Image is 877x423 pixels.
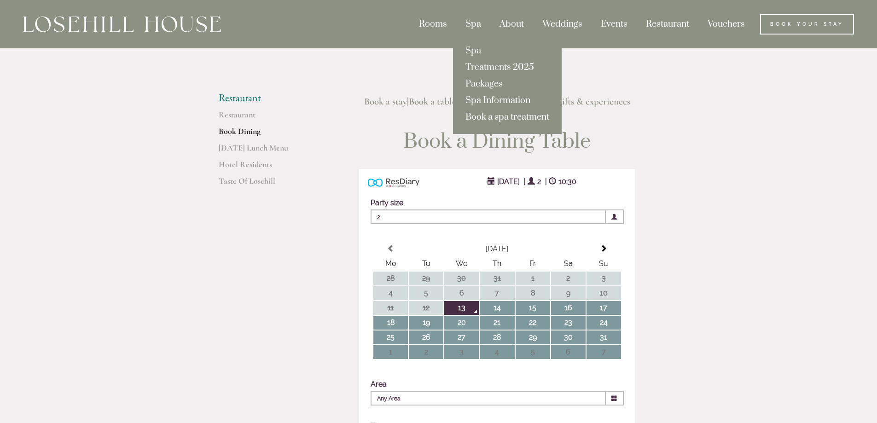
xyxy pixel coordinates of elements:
td: 4 [373,286,408,300]
th: Sa [551,257,586,271]
th: Th [480,257,514,271]
label: Area [371,380,387,388]
li: Restaurant [219,93,307,104]
td: 18 [373,316,408,330]
a: Book Your Stay [760,14,854,35]
span: Previous Month [387,245,395,252]
td: 22 [516,316,550,330]
label: Party size [371,198,403,207]
th: Su [587,257,621,271]
span: | [524,177,526,186]
th: Select Month [409,242,586,256]
h1: Book a Dining Table [336,130,659,153]
a: Spa Information [453,93,562,109]
a: Vouchers [699,14,753,35]
span: 10:30 [556,175,579,188]
h3: | | | [336,93,659,111]
td: 19 [409,316,443,330]
td: 31 [587,330,621,344]
td: 7 [480,286,514,300]
td: 16 [551,301,586,315]
div: About [491,14,532,35]
div: Rooms [411,14,455,35]
td: 26 [409,330,443,344]
span: 2 [371,209,606,224]
a: [DATE] Lunch Menu [219,143,307,159]
th: Mo [373,257,408,271]
td: 8 [516,286,550,300]
a: Taste Of Losehill [219,176,307,192]
td: 20 [444,316,479,330]
td: 30 [444,272,479,285]
td: 9 [551,286,586,300]
td: 14 [480,301,514,315]
a: Book Dining [219,126,307,143]
div: Events [592,14,636,35]
td: 28 [480,330,514,344]
a: Spa [453,43,562,59]
a: Buy gifts & experiences [541,96,630,107]
span: Next Month [600,245,607,252]
td: 6 [444,286,479,300]
td: 2 [551,272,586,285]
td: 29 [516,330,550,344]
td: 3 [444,345,479,359]
td: 29 [409,272,443,285]
td: 23 [551,316,586,330]
span: | [545,177,547,186]
td: 10 [587,286,621,300]
td: 12 [409,301,443,315]
th: Tu [409,257,443,271]
a: Treatments 2025 [453,59,562,76]
td: 25 [373,330,408,344]
td: 17 [587,301,621,315]
td: 24 [587,316,621,330]
a: Hotel Residents [219,159,307,176]
td: 5 [409,286,443,300]
div: Spa [457,14,489,35]
a: Book a spa treatment [453,109,562,126]
td: 11 [373,301,408,315]
th: Fr [516,257,550,271]
td: 27 [444,330,479,344]
th: We [444,257,479,271]
td: 2 [409,345,443,359]
td: 6 [551,345,586,359]
div: Restaurant [638,14,697,35]
a: Restaurant [219,110,307,126]
a: Book a stay [364,96,407,107]
a: Packages [453,76,562,93]
td: 7 [587,345,621,359]
span: [DATE] [495,175,522,188]
td: 1 [516,272,550,285]
td: 30 [551,330,586,344]
div: Weddings [534,14,591,35]
td: 1 [373,345,408,359]
td: 28 [373,272,408,285]
td: 31 [480,272,514,285]
img: Powered by ResDiary [368,176,419,189]
span: 2 [535,175,543,188]
td: 15 [516,301,550,315]
td: 3 [587,272,621,285]
td: 13 [444,301,479,315]
img: Losehill House [23,16,221,32]
a: Book a table [409,96,456,107]
td: 5 [516,345,550,359]
td: 4 [480,345,514,359]
td: 21 [480,316,514,330]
